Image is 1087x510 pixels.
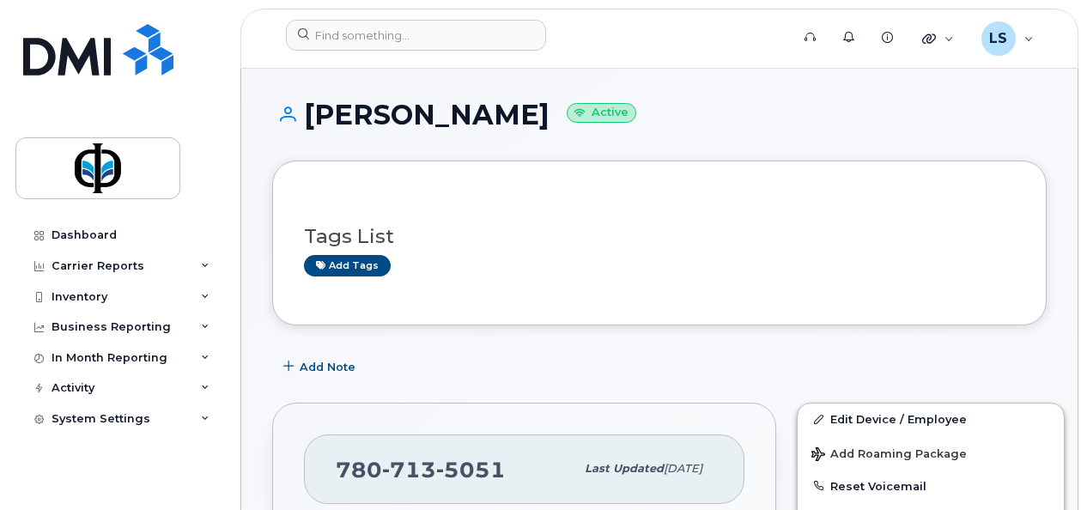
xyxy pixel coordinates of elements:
span: 780 [336,457,506,483]
button: Add Roaming Package [798,435,1064,471]
span: [DATE] [664,462,702,475]
span: Last updated [585,462,664,475]
a: Edit Device / Employee [798,404,1064,434]
small: Active [567,103,636,123]
span: 5051 [436,457,506,483]
span: Add Note [300,359,355,375]
h3: Tags List [304,226,1015,247]
button: Add Note [272,351,370,382]
span: Add Roaming Package [811,447,967,464]
span: 713 [382,457,436,483]
a: Add tags [304,255,391,276]
button: Reset Voicemail [798,471,1064,501]
h1: [PERSON_NAME] [272,100,1047,130]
